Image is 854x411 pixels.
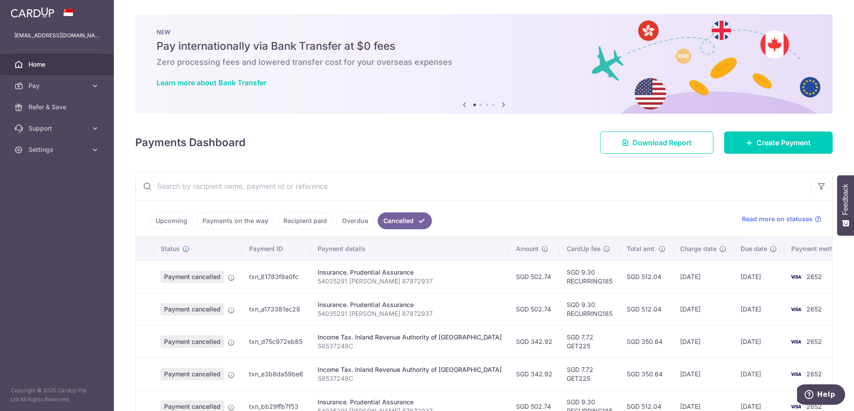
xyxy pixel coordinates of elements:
span: Amount [516,244,539,253]
iframe: Opens a widget where you can find more information [797,384,845,407]
span: 2652 [806,338,822,345]
a: Download Report [600,132,713,154]
td: [DATE] [673,325,733,358]
td: [DATE] [733,293,784,325]
span: Feedback [842,184,850,215]
span: CardUp fee [567,244,600,253]
span: Refer & Save [28,103,87,112]
td: [DATE] [733,358,784,390]
a: Read more on statuses [742,215,822,223]
span: 2652 [806,273,822,280]
td: SGD 7.72 GET225 [560,325,620,358]
th: Payment ID [242,237,310,260]
td: SGD 9.30 RECURRING185 [560,293,620,325]
a: Upcoming [150,212,193,229]
img: Bank Card [787,271,805,282]
h5: Pay internationally via Bank Transfer at $0 fees [157,39,811,53]
td: [DATE] [733,325,784,358]
span: Support [28,124,87,133]
td: SGD 9.30 RECURRING185 [560,260,620,293]
a: Create Payment [724,132,833,154]
img: Bank Card [787,336,805,347]
a: Recipient paid [278,212,333,229]
div: Insurance. Prudential Assurance [318,398,502,407]
p: 54035291 [PERSON_NAME] 87872937 [318,309,502,318]
p: NEW [157,28,811,36]
span: Read more on statuses [742,215,813,223]
div: Insurance. Prudential Assurance [318,300,502,309]
td: SGD 512.04 [620,260,673,293]
th: Payment method [784,237,852,260]
td: [DATE] [733,260,784,293]
td: [DATE] [673,358,733,390]
span: Payment cancelled [161,335,224,348]
span: Payment cancelled [161,271,224,283]
span: Payment cancelled [161,368,224,380]
span: Settings [28,145,87,154]
p: S8537248C [318,374,502,383]
span: Due date [741,244,767,253]
td: txn_d75c972eb85 [242,325,310,358]
td: [DATE] [673,293,733,325]
th: Payment details [310,237,509,260]
td: SGD 350.64 [620,325,673,358]
span: 2652 [806,305,822,313]
a: Learn more about Bank Transfer [157,78,266,87]
td: SGD 512.04 [620,293,673,325]
a: Overdue [336,212,374,229]
span: Payment cancelled [161,303,224,315]
input: Search by recipient name, payment id or reference [136,172,811,200]
td: SGD 502.74 [509,260,560,293]
h6: Zero processing fees and lowered transfer cost for your overseas expenses [157,57,811,68]
img: Bank Card [787,304,805,315]
span: Create Payment [757,137,811,148]
td: SGD 7.72 GET225 [560,358,620,390]
div: Income Tax. Inland Revenue Authority of [GEOGRAPHIC_DATA] [318,333,502,342]
img: Bank Card [787,369,805,379]
span: Total amt. [627,244,656,253]
td: txn_a173381ec28 [242,293,310,325]
button: Feedback - Show survey [837,175,854,235]
p: S8537248C [318,342,502,351]
td: txn_e3b8da59be6 [242,358,310,390]
td: SGD 350.64 [620,358,673,390]
td: SGD 342.92 [509,325,560,358]
td: txn_81783f8a0fc [242,260,310,293]
span: Home [28,60,87,69]
span: Charge date [680,244,717,253]
a: Cancelled [378,212,432,229]
img: CardUp [11,7,54,18]
td: SGD 502.74 [509,293,560,325]
div: Income Tax. Inland Revenue Authority of [GEOGRAPHIC_DATA] [318,365,502,374]
td: SGD 342.92 [509,358,560,390]
div: Insurance. Prudential Assurance [318,268,502,277]
span: Status [161,244,180,253]
img: Bank transfer banner [135,14,833,114]
p: [EMAIL_ADDRESS][DOMAIN_NAME] [14,31,100,40]
p: 54035291 [PERSON_NAME] 87872937 [318,277,502,286]
span: 2652 [806,370,822,378]
h4: Payments Dashboard [135,135,246,151]
a: Payments on the way [197,212,274,229]
td: [DATE] [673,260,733,293]
span: Pay [28,81,87,90]
span: Download Report [632,137,692,148]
